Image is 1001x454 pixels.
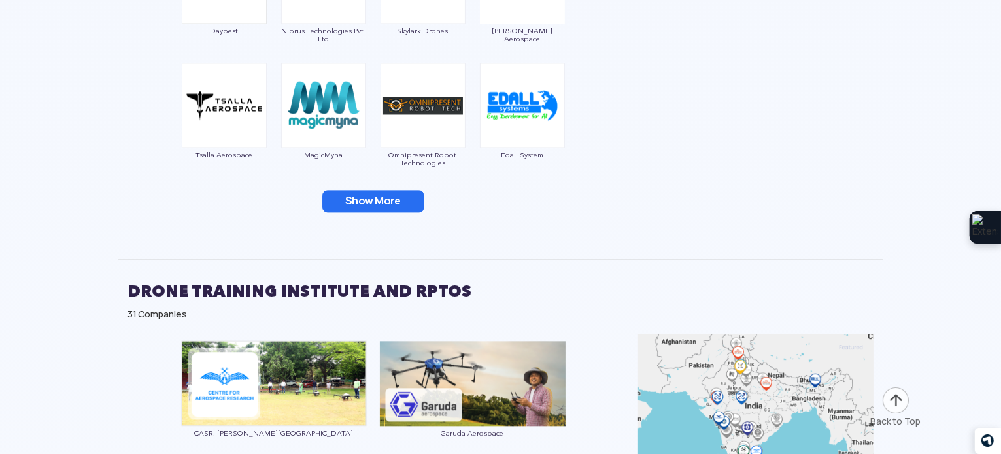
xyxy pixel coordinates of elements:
[479,99,566,159] a: Edall System
[128,308,874,321] div: 31 Companies
[871,415,921,428] div: Back to Top
[480,63,565,148] img: ic_edall.png
[380,341,566,426] img: ic_garudarpto_eco.png
[280,151,367,159] span: MagicMyna
[280,27,367,42] span: Nibrus Technologies Pvt. Ltd
[380,429,566,437] span: Garuda Aerospace
[380,377,566,437] a: Garuda Aerospace
[479,27,566,42] span: [PERSON_NAME] Aerospace
[281,63,366,148] img: img_magicmyna.png
[128,275,874,308] h2: DRONE TRAINING INSTITUTE AND RPTOS
[380,151,466,167] span: Omnipresent Robot Technologies
[380,27,466,35] span: Skylark Drones
[381,63,466,148] img: ic_omnipresent.png
[181,99,267,159] a: Tsalla Aerospace
[181,429,367,437] span: CASR, [PERSON_NAME][GEOGRAPHIC_DATA]
[881,386,910,415] img: ic_arrow-up.png
[479,151,566,159] span: Edall System
[972,214,998,240] img: Extension Icon
[322,190,424,212] button: Show More
[181,340,367,426] img: ic_annauniversity_block.png
[182,63,267,148] img: ic_tsalla.png
[280,99,367,159] a: MagicMyna
[380,99,466,167] a: Omnipresent Robot Technologies
[181,27,267,35] span: Daybest
[181,151,267,159] span: Tsalla Aerospace
[181,377,367,438] a: CASR, [PERSON_NAME][GEOGRAPHIC_DATA]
